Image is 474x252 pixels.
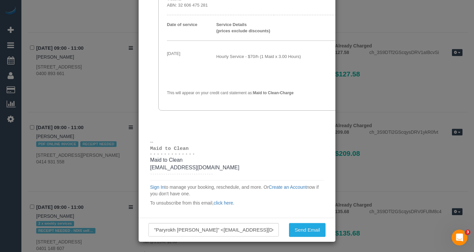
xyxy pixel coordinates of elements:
strong: Maid to Clean-Charge [253,91,293,95]
a: [EMAIL_ADDRESS][DOMAIN_NAME] [150,165,239,170]
strong: Maid to Clean [150,146,189,152]
div: ----------------------------- [150,172,324,177]
td: [DATE] [167,41,216,78]
p: To unsubscribe from this email, . [150,200,324,206]
td: Hourly Service - $70/h (1 Maid x 3.00 Hours) [216,41,339,78]
strong: (prices exclude discounts) [216,28,270,33]
iframe: Intercom live chat [452,230,467,245]
a: Sign In [150,184,165,190]
p: This will appear on your credit card statement as: [167,90,381,96]
p: to manage your booking, reschedule, and more. Or now if you don't have one. [150,184,324,197]
a: Maid to Clean [150,157,183,163]
strong: Service Details [216,22,247,27]
span: ... [197,22,201,27]
strong: Date of service [167,22,201,27]
span: .. [167,28,169,33]
div: + + + + + + + + + + + + + [150,153,324,157]
div: Victoria [274,2,381,9]
a: click here [214,200,233,206]
button: Send Email [289,223,326,237]
a: Create an Account [269,184,306,190]
span: 3 [465,230,470,235]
